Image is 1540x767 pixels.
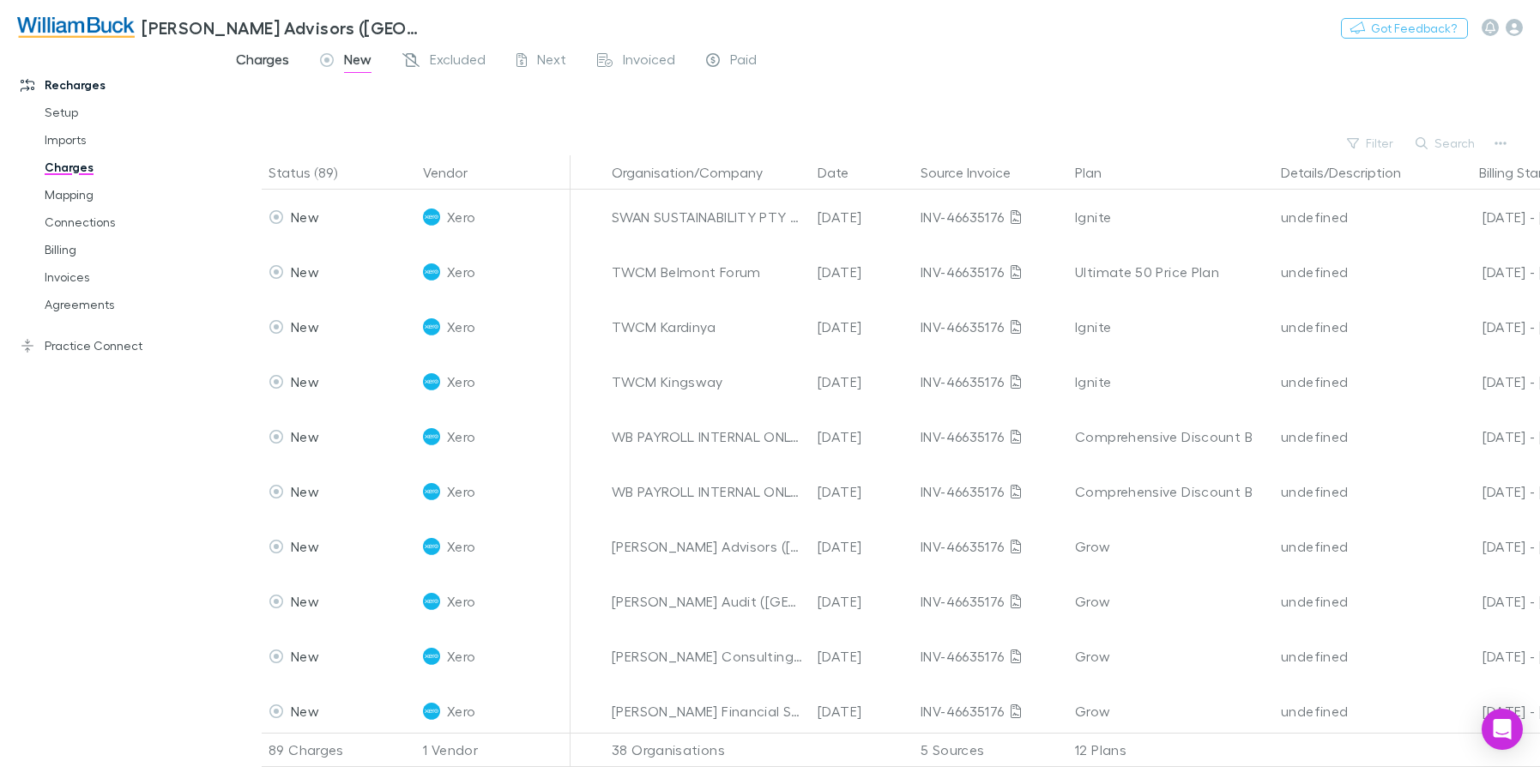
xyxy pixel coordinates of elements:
div: [DATE] [811,519,914,574]
div: Grow [1075,684,1267,739]
div: [DATE] [811,354,914,409]
div: Ignite [1075,190,1267,245]
button: Vendor [423,155,488,190]
button: Got Feedback? [1341,18,1468,39]
div: undefined [1281,299,1422,354]
a: Practice Connect [3,332,230,359]
div: [DATE] [811,409,914,464]
span: New [291,208,319,225]
div: undefined [1281,684,1422,739]
span: New [344,51,371,73]
div: Grow [1075,574,1267,629]
img: Xero's Logo [423,208,440,226]
div: INV-46635176 [921,190,1061,245]
a: Connections [27,208,230,236]
div: 1 Vendor [416,733,571,767]
span: Xero [447,409,475,464]
div: Ignite [1075,354,1267,409]
span: New [291,373,319,390]
a: [PERSON_NAME] Advisors ([GEOGRAPHIC_DATA]) Pty Ltd [7,7,436,48]
span: Charges [236,51,289,73]
div: WB PAYROLL INTERNAL ONLY - Grapsas Family Trust [612,409,804,464]
div: [DATE] [811,299,914,354]
span: Xero [447,190,475,245]
a: Agreements [27,291,230,318]
button: Date [818,155,869,190]
div: undefined [1281,629,1422,684]
div: undefined [1281,574,1422,629]
a: Imports [27,126,230,154]
div: TWCM Kingsway [612,354,804,409]
div: INV-46635176 [921,354,1061,409]
span: Xero [447,684,475,739]
button: Plan [1075,155,1122,190]
button: Details/Description [1281,155,1422,190]
div: INV-46635176 [921,519,1061,574]
a: Charges [27,154,230,181]
div: [DATE] [811,684,914,739]
div: WB PAYROLL INTERNAL ONLY - Staltari Family Trust [612,464,804,519]
button: Organisation/Company [612,155,783,190]
span: Xero [447,299,475,354]
div: Comprehensive Discount B [1075,409,1267,464]
div: undefined [1281,464,1422,519]
div: undefined [1281,190,1422,245]
span: New [291,428,319,444]
span: New [291,318,319,335]
img: Xero's Logo [423,648,440,665]
img: Xero's Logo [423,483,440,500]
a: Invoices [27,263,230,291]
img: William Buck Advisors (WA) Pty Ltd's Logo [17,17,135,38]
img: Xero's Logo [423,318,440,335]
div: [DATE] [811,574,914,629]
span: Invoiced [623,51,675,73]
span: New [291,263,319,280]
div: [DATE] [811,245,914,299]
img: Xero's Logo [423,263,440,281]
img: Xero's Logo [423,593,440,610]
div: Ignite [1075,299,1267,354]
div: Open Intercom Messenger [1482,709,1523,750]
h3: [PERSON_NAME] Advisors ([GEOGRAPHIC_DATA]) Pty Ltd [142,17,426,38]
span: Xero [447,464,475,519]
span: New [291,648,319,664]
span: Xero [447,574,475,629]
button: Search [1407,133,1485,154]
span: Next [537,51,566,73]
a: Recharges [3,71,230,99]
div: INV-46635176 [921,574,1061,629]
div: undefined [1281,519,1422,574]
div: undefined [1281,245,1422,299]
span: Xero [447,354,475,409]
span: New [291,593,319,609]
img: Xero's Logo [423,538,440,555]
span: Xero [447,519,475,574]
div: INV-46635176 [921,299,1061,354]
button: Filter [1338,133,1404,154]
span: Excluded [430,51,486,73]
div: undefined [1281,409,1422,464]
div: Ultimate 50 Price Plan [1075,245,1267,299]
div: INV-46635176 [921,409,1061,464]
div: TWCM Belmont Forum [612,245,804,299]
span: New [291,483,319,499]
div: [DATE] [811,464,914,519]
div: INV-46635176 [921,464,1061,519]
div: 89 Charges [262,733,416,767]
div: [PERSON_NAME] Consulting ([GEOGRAPHIC_DATA]) Pty Ltd [612,629,804,684]
div: Comprehensive Discount B [1075,464,1267,519]
div: 5 Sources [914,733,1068,767]
div: INV-46635176 [921,629,1061,684]
div: [PERSON_NAME] Financial Services ([GEOGRAPHIC_DATA]) P/L [612,684,804,739]
div: [PERSON_NAME] Audit ([GEOGRAPHIC_DATA]) Pty Ltd [612,574,804,629]
span: Paid [730,51,757,73]
div: INV-46635176 [921,684,1061,739]
a: Mapping [27,181,230,208]
a: Billing [27,236,230,263]
div: 12 Plans [1068,733,1274,767]
span: Xero [447,629,475,684]
img: Xero's Logo [423,373,440,390]
div: Grow [1075,519,1267,574]
button: Status (89) [269,155,358,190]
div: Grow [1075,629,1267,684]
